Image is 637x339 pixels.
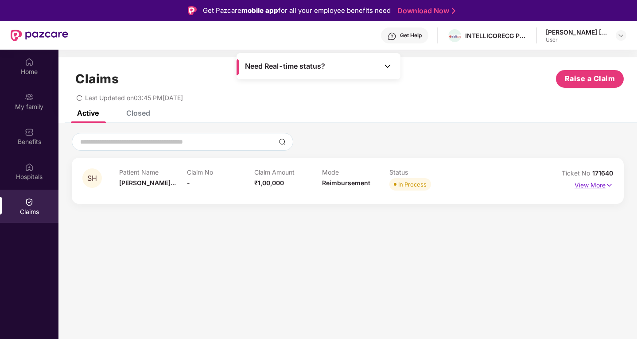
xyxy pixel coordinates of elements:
img: WhatsApp%20Image%202024-01-25%20at%2012.57.49%20PM.jpeg [448,35,461,38]
img: svg+xml;base64,PHN2ZyBpZD0iSG9tZSIgeG1sbnM9Imh0dHA6Ly93d3cudzMub3JnLzIwMDAvc3ZnIiB3aWR0aD0iMjAiIG... [25,58,34,66]
img: Stroke [452,6,455,16]
div: Closed [126,109,150,117]
span: Last Updated on 03:45 PM[DATE] [85,94,183,101]
span: 171640 [592,169,613,177]
p: Claim No [187,168,255,176]
span: redo [76,94,82,101]
p: Mode [322,168,390,176]
img: svg+xml;base64,PHN2ZyBpZD0iQ2xhaW0iIHhtbG5zPSJodHRwOi8vd3d3LnczLm9yZy8yMDAwL3N2ZyIgd2lkdGg9IjIwIi... [25,198,34,207]
span: Raise a Claim [565,73,615,84]
div: Get Pazcare for all your employee benefits need [203,5,391,16]
div: Active [77,109,99,117]
img: svg+xml;base64,PHN2ZyBpZD0iQmVuZWZpdHMiIHhtbG5zPSJodHRwOi8vd3d3LnczLm9yZy8yMDAwL3N2ZyIgd2lkdGg9Ij... [25,128,34,136]
img: Toggle Icon [383,62,392,70]
span: Need Real-time status? [245,62,325,71]
img: svg+xml;base64,PHN2ZyB3aWR0aD0iMjAiIGhlaWdodD0iMjAiIHZpZXdCb3g9IjAgMCAyMCAyMCIgZmlsbD0ibm9uZSIgeG... [25,93,34,101]
img: svg+xml;base64,PHN2ZyBpZD0iSGVscC0zMngzMiIgeG1sbnM9Imh0dHA6Ly93d3cudzMub3JnLzIwMDAvc3ZnIiB3aWR0aD... [388,32,396,41]
img: svg+xml;base64,PHN2ZyBpZD0iRHJvcGRvd24tMzJ4MzIiIHhtbG5zPSJodHRwOi8vd3d3LnczLm9yZy8yMDAwL3N2ZyIgd2... [618,32,625,39]
p: Status [389,168,457,176]
button: Raise a Claim [556,70,624,88]
strong: mobile app [241,6,278,15]
span: Ticket No [562,169,592,177]
a: Download Now [397,6,453,16]
div: Get Help [400,32,422,39]
img: Logo [188,6,197,15]
span: Reimbursement [322,179,370,187]
img: svg+xml;base64,PHN2ZyBpZD0iU2VhcmNoLTMyeDMyIiB4bWxucz0iaHR0cDovL3d3dy53My5vcmcvMjAwMC9zdmciIHdpZH... [279,138,286,145]
div: INTELLICORECG PRIVATE LIMITED [465,31,527,40]
div: In Process [398,180,427,189]
img: svg+xml;base64,PHN2ZyB4bWxucz0iaHR0cDovL3d3dy53My5vcmcvMjAwMC9zdmciIHdpZHRoPSIxNyIgaGVpZ2h0PSIxNy... [606,180,613,190]
span: - [187,179,190,187]
p: Patient Name [119,168,187,176]
span: SH [87,175,97,182]
h1: Claims [75,71,119,86]
img: svg+xml;base64,PHN2ZyBpZD0iSG9zcGl0YWxzIiB4bWxucz0iaHR0cDovL3d3dy53My5vcmcvMjAwMC9zdmciIHdpZHRoPS... [25,163,34,171]
p: Claim Amount [254,168,322,176]
img: New Pazcare Logo [11,30,68,41]
span: ₹1,00,000 [254,179,284,187]
p: View More [575,178,613,190]
div: User [546,36,608,43]
div: [PERSON_NAME] [PERSON_NAME] [546,28,608,36]
span: [PERSON_NAME]... [119,179,176,187]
